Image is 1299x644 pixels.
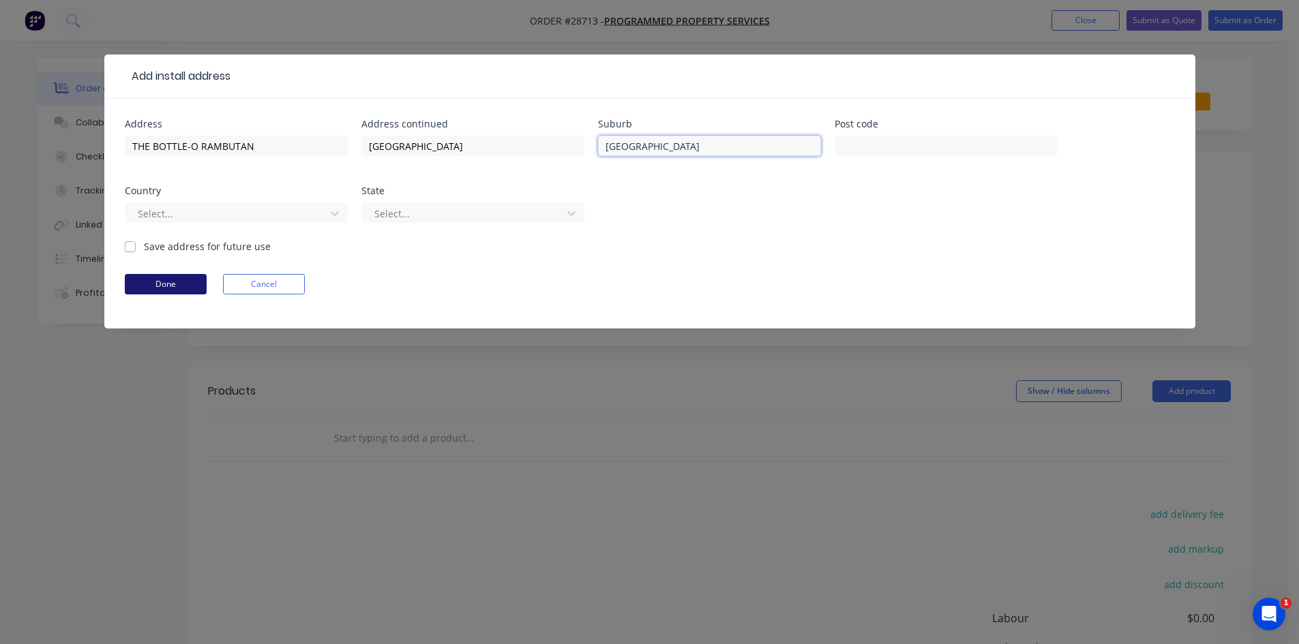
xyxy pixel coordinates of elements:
div: Address continued [361,119,584,129]
div: Country [125,186,348,196]
div: Add install address [125,68,230,85]
button: Done [125,274,207,294]
iframe: Intercom live chat [1253,598,1285,630]
button: Cancel [223,274,305,294]
label: Save address for future use [144,239,271,254]
span: 1 [1281,598,1291,609]
div: Address [125,119,348,129]
div: State [361,186,584,196]
div: Suburb [598,119,821,129]
div: Post code [835,119,1058,129]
